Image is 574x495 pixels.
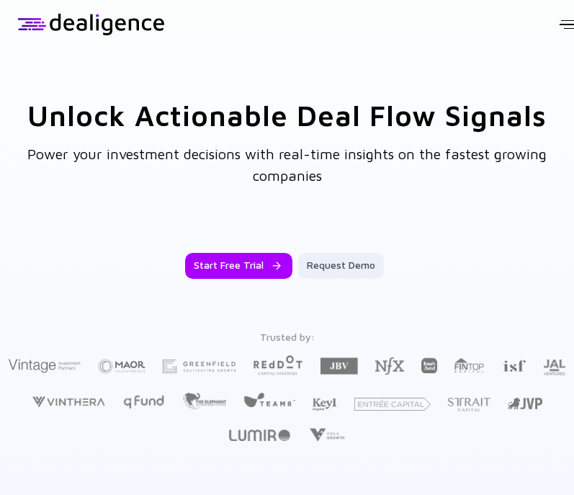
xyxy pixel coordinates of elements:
img: JAL Ventures [543,360,565,375]
img: Viola Growth [308,428,346,442]
img: Q Fund [122,393,165,410]
button: Start Free Trial [185,253,292,279]
img: NFX [375,357,404,375]
img: Key1 Capital [313,398,337,411]
img: Vintage Investment Partners [9,357,81,374]
img: Lumir Ventures [229,429,290,441]
img: The Elephant [182,393,226,409]
img: Team8 [243,392,295,407]
img: Jerusalem Venture Partners [508,398,542,409]
img: Red Dot Capital Partners [253,352,303,376]
button: Request Demo [298,253,384,279]
div: Trusted by: [6,331,568,343]
img: Strait Capital [448,398,490,411]
img: JBV Capital [320,357,358,375]
img: Greenfield Partners [163,360,236,373]
img: FINTOP Capital [454,357,485,373]
h1: Unlock Actionable Deal Flow Signals [27,98,547,132]
img: Entrée Capital [354,398,431,411]
span: Power your investment decisions with real-time insights on the fastest growing companies [27,146,547,184]
img: Israel Secondary Fund [502,359,526,372]
img: Vinthera [32,395,105,409]
img: Maor Investments [98,354,145,378]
